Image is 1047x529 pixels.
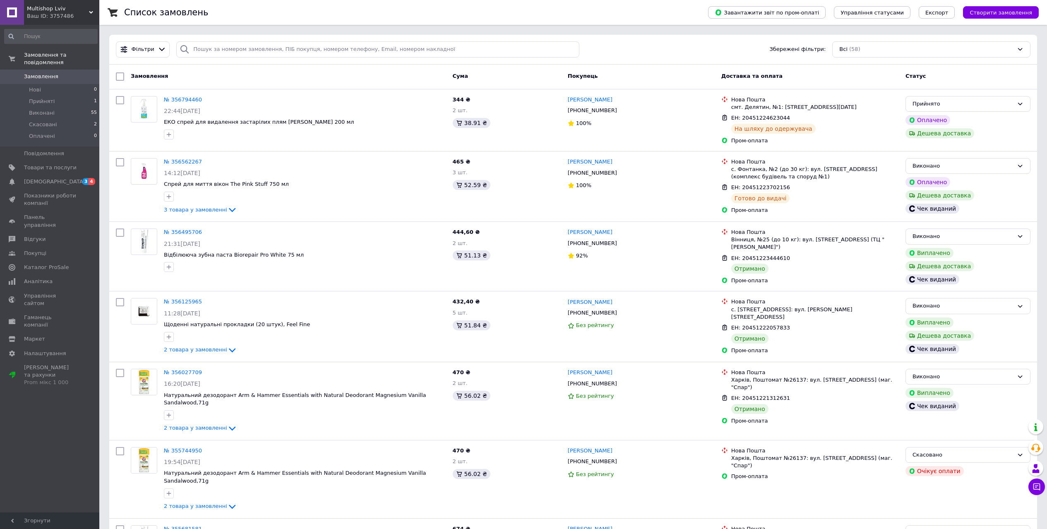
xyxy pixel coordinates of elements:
[1028,479,1045,495] button: Чат з покупцем
[24,214,77,228] span: Панель управління
[27,5,89,12] span: Multishop Lviv
[164,207,237,213] a: 3 товара у замовленні
[905,248,953,258] div: Виплачено
[568,158,612,166] a: [PERSON_NAME]
[731,447,899,454] div: Нова Пошта
[131,161,157,181] img: Фото товару
[82,178,89,185] span: 3
[164,346,227,353] span: 2 товара у замовленні
[164,321,310,327] a: Щоденні натуральні прокладки (20 штук), Feel Fine
[131,96,157,123] a: Фото товару
[24,192,77,207] span: Показники роботи компанії
[24,314,77,329] span: Гаманець компанії
[453,320,490,330] div: 51.84 ₴
[453,73,468,79] span: Cума
[905,204,959,214] div: Чек виданий
[905,331,974,341] div: Дешева доставка
[905,317,953,327] div: Виплачено
[164,346,237,353] a: 2 товара у замовленні
[731,334,768,344] div: Отримано
[731,137,899,144] div: Пром-оплата
[24,379,77,386] div: Prom мікс 1 000
[164,425,237,431] a: 2 товара у замовленні
[576,393,614,399] span: Без рейтингу
[24,278,53,285] span: Аналітика
[905,128,974,138] div: Дешева доставка
[453,169,468,176] span: 3 шт.
[913,232,1013,241] div: Виконано
[731,264,768,274] div: Отримано
[849,46,860,52] span: (58)
[453,310,468,316] span: 5 шт.
[29,132,55,140] span: Оплачені
[731,395,790,401] span: ЕН: 20451221312631
[913,100,1013,108] div: Прийнято
[164,159,202,165] a: № 356562267
[131,228,157,255] a: Фото товару
[731,325,790,331] span: ЕН: 20451222057833
[124,7,208,17] h1: Список замовлень
[94,98,97,105] span: 1
[29,121,57,128] span: Скасовані
[913,373,1013,381] div: Виконано
[576,120,591,126] span: 100%
[164,170,200,176] span: 14:12[DATE]
[453,250,490,260] div: 51.13 ₴
[164,369,202,375] a: № 356027709
[905,177,950,187] div: Оплачено
[164,240,200,247] span: 21:31[DATE]
[840,10,904,16] span: Управління статусами
[568,298,612,306] a: [PERSON_NAME]
[913,451,1013,459] div: Скасовано
[453,107,468,113] span: 2 шт.
[576,182,591,188] span: 100%
[24,236,46,243] span: Відгуки
[769,46,826,53] span: Збережені фільтри:
[566,238,619,249] div: [PHONE_NUMBER]
[731,228,899,236] div: Нова Пошта
[29,86,41,94] span: Нові
[453,458,468,464] span: 2 шт.
[91,109,97,117] span: 55
[131,369,157,395] img: Фото товару
[453,447,471,454] span: 470 ₴
[94,86,97,94] span: 0
[24,178,85,185] span: [DEMOGRAPHIC_DATA]
[94,132,97,140] span: 0
[164,470,426,484] a: Натуральний дезодорант Arm & Hammer Essentials with Natural Deodorant Magnesium Vanilla Sandalwoo...
[731,166,899,180] div: с. Фонтанка, №2 (до 30 кг): вул. [STREET_ADDRESS] (комплекс будівель та споруд №1)
[566,456,619,467] div: [PHONE_NUMBER]
[24,264,69,271] span: Каталог ProSale
[905,274,959,284] div: Чек виданий
[905,190,974,200] div: Дешева доставка
[731,347,899,354] div: Пром-оплата
[731,115,790,121] span: ЕН: 20451224623044
[453,96,471,103] span: 344 ₴
[453,369,471,375] span: 470 ₴
[905,344,959,354] div: Чек виданий
[566,105,619,116] div: [PHONE_NUMBER]
[839,46,848,53] span: Всі
[453,391,490,401] div: 56.02 ₴
[919,6,955,19] button: Експорт
[164,380,200,387] span: 16:20[DATE]
[94,121,97,128] span: 2
[576,322,614,328] span: Без рейтингу
[89,178,95,185] span: 4
[164,298,202,305] a: № 356125965
[131,298,157,324] img: Фото товару
[731,404,768,414] div: Отримано
[29,109,55,117] span: Виконані
[905,401,959,411] div: Чек виданий
[453,380,468,386] span: 2 шт.
[164,252,304,258] span: Відбілююча зубна паста Biorepair Pro White 75 мл
[131,447,157,473] img: Фото товару
[731,103,899,111] div: смт. Делятин, №1: [STREET_ADDRESS][DATE]
[164,108,200,114] span: 22:44[DATE]
[731,376,899,391] div: Харків, Поштомат №26137: вул. [STREET_ADDRESS] (маг. "Спар")
[164,181,289,187] span: Спрей для миття вікон The Pink Stuff 750 мл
